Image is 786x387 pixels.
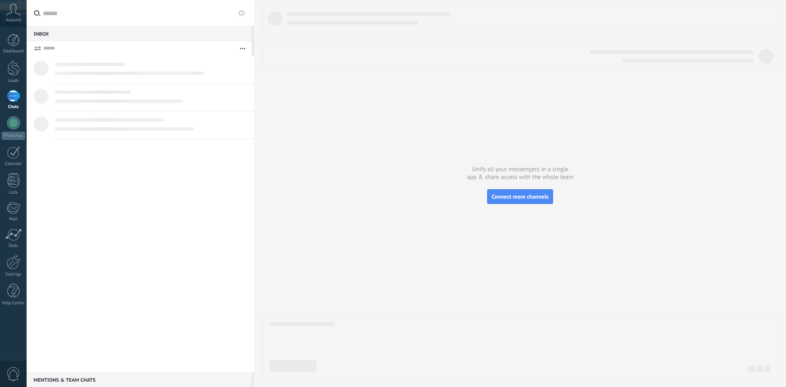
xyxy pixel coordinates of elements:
div: Calendar [2,161,25,167]
div: Mentions & Team chats [27,372,251,387]
button: Connect more channels [487,189,553,204]
span: Connect more channels [492,193,549,200]
div: Chats [2,104,25,110]
div: Mail [2,217,25,222]
div: Stats [2,243,25,249]
div: WhatsApp [2,132,25,140]
div: Lists [2,190,25,195]
span: Account [6,18,21,23]
div: Dashboard [2,49,25,54]
div: Leads [2,78,25,84]
div: Inbox [27,26,251,41]
div: Help Center [2,301,25,306]
div: Settings [2,272,25,277]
